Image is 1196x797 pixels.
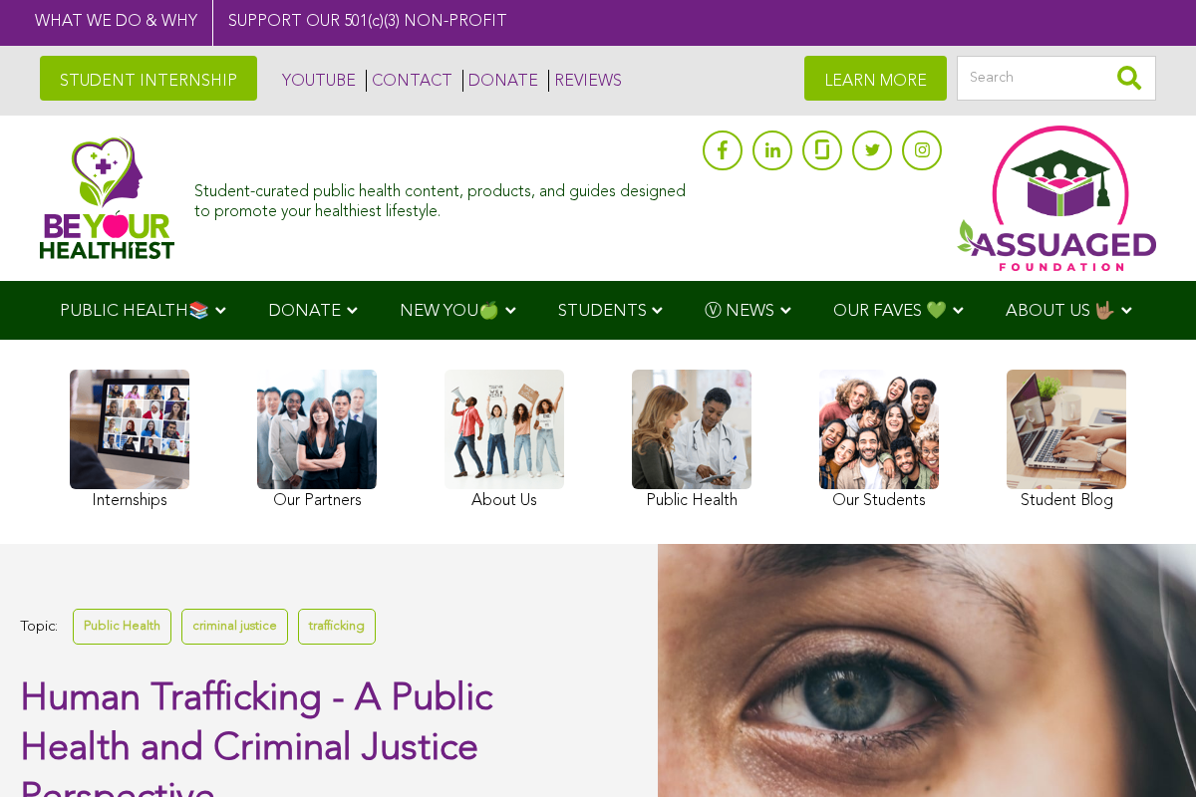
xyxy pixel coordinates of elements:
[957,126,1156,271] img: Assuaged App
[40,136,174,259] img: Assuaged
[833,303,947,320] span: OUR FAVES 💚
[462,70,538,92] a: DONATE
[30,281,1166,340] div: Navigation Menu
[957,56,1156,101] input: Search
[1096,701,1196,797] iframe: Chat Widget
[400,303,499,320] span: NEW YOU🍏
[558,303,647,320] span: STUDENTS
[73,609,171,644] a: Public Health
[277,70,356,92] a: YOUTUBE
[804,56,947,101] a: LEARN MORE
[60,303,209,320] span: PUBLIC HEALTH📚
[194,173,693,221] div: Student-curated public health content, products, and guides designed to promote your healthiest l...
[40,56,257,101] a: STUDENT INTERNSHIP
[1006,303,1115,320] span: ABOUT US 🤟🏽
[366,70,452,92] a: CONTACT
[548,70,622,92] a: REVIEWS
[705,303,774,320] span: Ⓥ NEWS
[20,614,58,641] span: Topic:
[268,303,341,320] span: DONATE
[298,609,376,644] a: trafficking
[815,139,829,159] img: glassdoor
[181,609,288,644] a: criminal justice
